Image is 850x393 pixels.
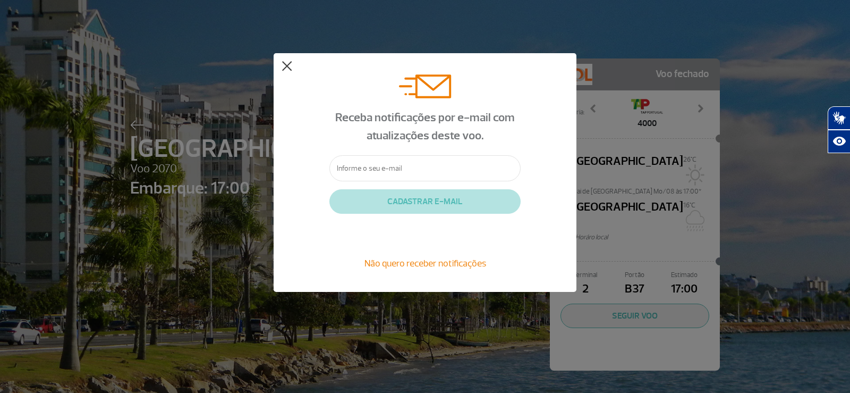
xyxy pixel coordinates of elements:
[828,106,850,130] button: Abrir tradutor de língua de sinais.
[329,189,521,214] button: CADASTRAR E-MAIL
[329,155,521,181] input: Informe o seu e-mail
[828,130,850,153] button: Abrir recursos assistivos.
[364,257,486,269] span: Não quero receber notificações
[828,106,850,153] div: Plugin de acessibilidade da Hand Talk.
[335,110,515,143] span: Receba notificações por e-mail com atualizações deste voo.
